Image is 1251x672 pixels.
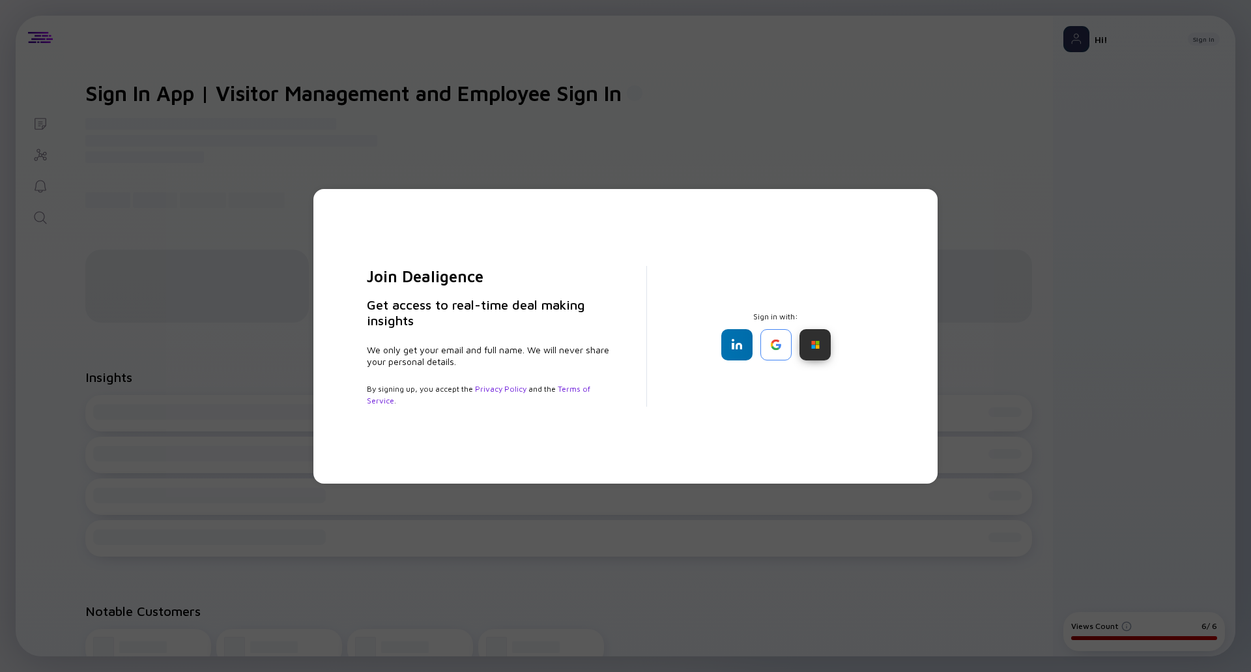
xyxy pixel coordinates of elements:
[678,312,874,360] div: Sign in with:
[367,266,615,287] h2: Join Dealigence
[367,297,615,329] h3: Get access to real-time deal making insights
[475,384,526,394] a: Privacy Policy
[367,384,590,405] a: Terms of Service
[367,344,615,368] div: We only get your email and full name. We will never share your personal details.
[367,383,615,407] div: By signing up, you accept the and the .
